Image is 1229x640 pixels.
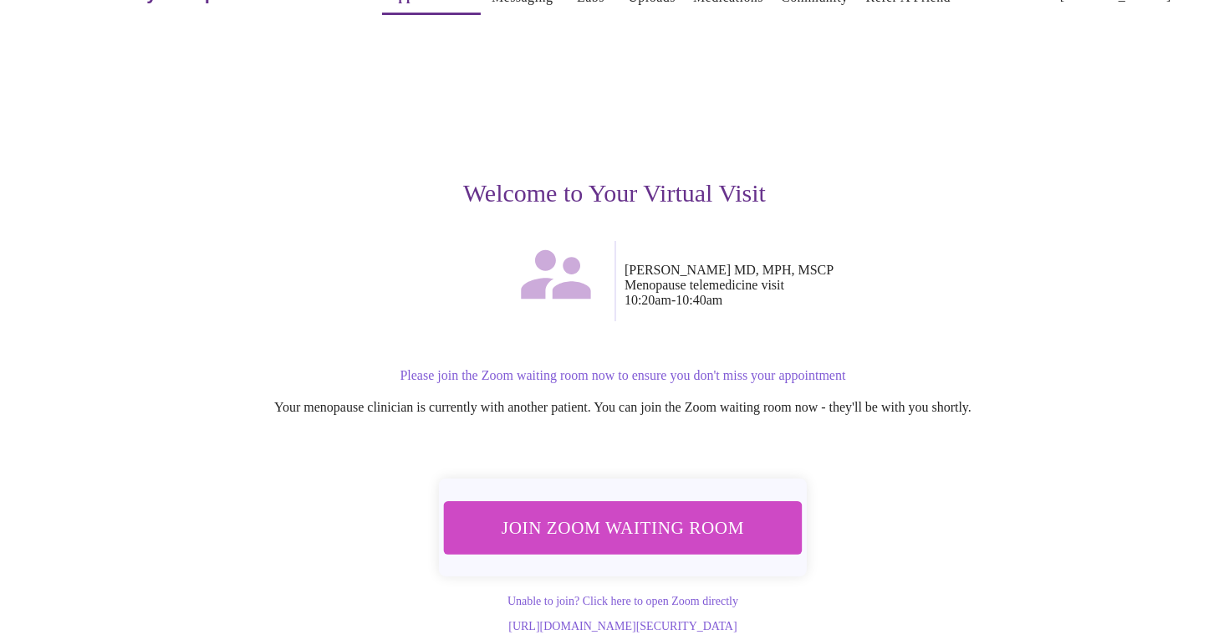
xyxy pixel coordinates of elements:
[443,501,802,554] button: Join Zoom Waiting Room
[507,595,738,607] a: Unable to join? Click here to open Zoom directly
[116,400,1130,415] p: Your menopause clinician is currently with another patient. You can join the Zoom waiting room no...
[466,512,780,543] span: Join Zoom Waiting Room
[116,368,1130,383] p: Please join the Zoom waiting room now to ensure you don't miss your appointment
[625,263,1130,308] p: [PERSON_NAME] MD, MPH, MSCP Menopause telemedicine visit 10:20am - 10:40am
[508,620,737,632] a: [URL][DOMAIN_NAME][SECURITY_DATA]
[99,179,1130,207] h3: Welcome to Your Virtual Visit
